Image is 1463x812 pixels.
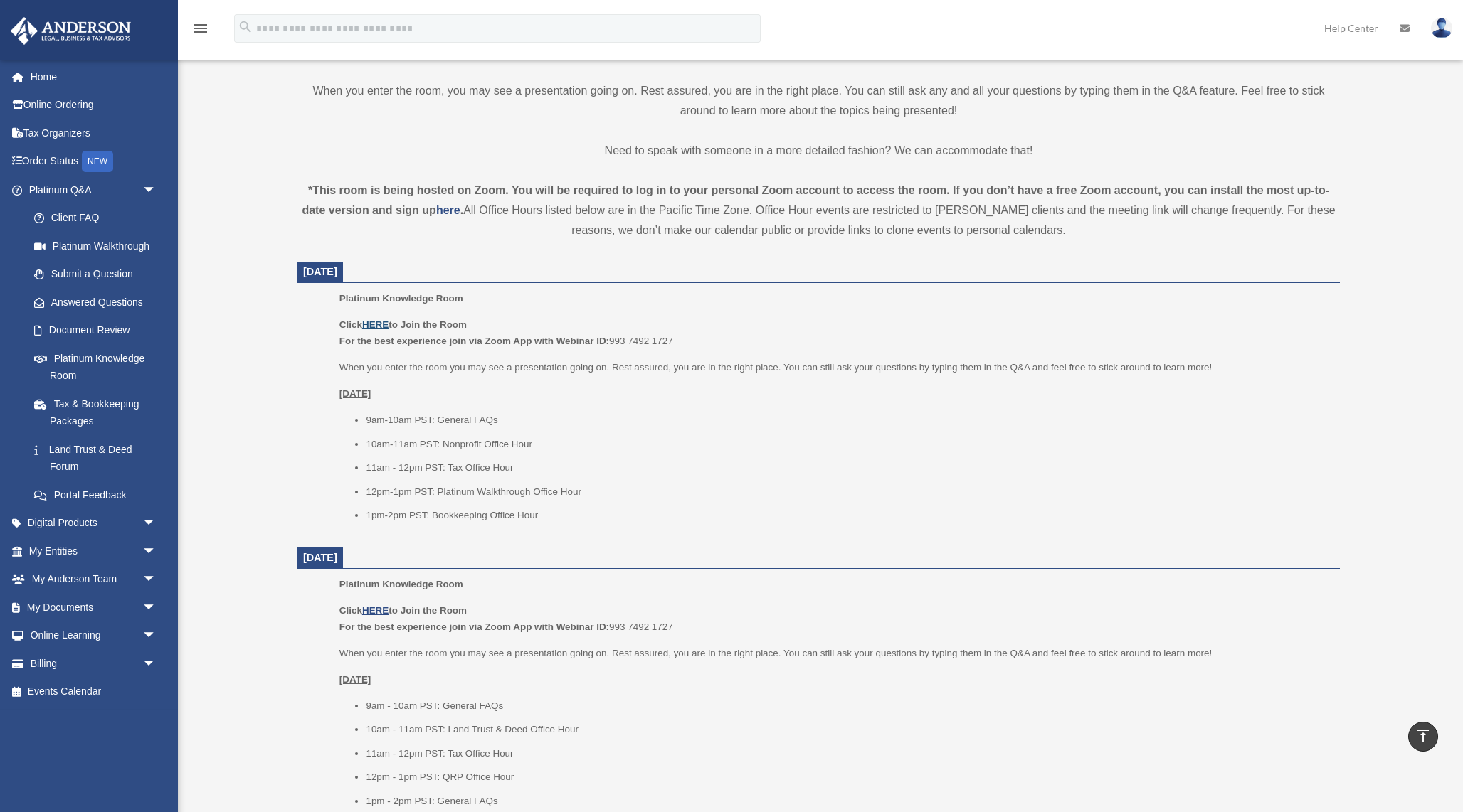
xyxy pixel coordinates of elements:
[366,436,1330,453] li: 10am-11am PST: Nonprofit Office Hour
[10,147,178,176] a: Order StatusNEW
[339,674,371,685] u: [DATE]
[339,319,467,330] b: Click to Join the Room
[10,537,178,565] a: My Entitiesarrow_drop_down
[20,316,178,345] a: Document Review
[339,316,1330,350] p: 993 7492 1727
[366,412,1330,429] li: 9am-10am PST: General FAQs
[366,484,1330,501] li: 12pm-1pm PST: Platinum Walkthrough Office Hour
[192,20,209,37] i: menu
[366,745,1330,762] li: 11am - 12pm PST: Tax Office Hour
[366,769,1330,786] li: 12pm - 1pm PST: QRP Office Hour
[366,721,1330,738] li: 10am - 11am PST: Land Trust & Deed Office Hour
[339,605,467,616] b: Click to Join the Room
[10,621,178,650] a: Online Learningarrow_drop_down
[303,552,337,563] span: [DATE]
[20,288,178,316] a: Answered Questions
[10,649,178,678] a: Billingarrow_drop_down
[10,176,178,204] a: Platinum Q&Aarrow_drop_down
[20,232,178,260] a: Platinum Walkthrough
[142,593,171,622] span: arrow_drop_down
[297,181,1340,240] div: All Office Hours listed below are in the Pacific Time Zone. Office Hour events are restricted to ...
[10,91,178,119] a: Online Ordering
[20,390,178,435] a: Tax & Bookkeeping Packages
[362,319,389,330] a: HERE
[10,565,178,594] a: My Anderson Teamarrow_drop_down
[366,793,1330,810] li: 1pm - 2pm PST: General FAQs
[82,151,113,172] div: NEW
[366,459,1330,476] li: 11am - 12pm PST: Tax Office Hour
[302,184,1329,216] strong: *This room is being hosted on Zoom. You will be required to log in to your personal Zoom account ...
[1431,18,1452,38] img: User Pic
[1408,722,1438,752] a: vertical_align_top
[362,605,389,616] a: HERE
[20,204,178,233] a: Client FAQ
[339,579,463,589] span: Platinum Knowledge Room
[142,565,171,594] span: arrow_drop_down
[238,19,253,35] i: search
[20,481,178,509] a: Portal Feedback
[142,176,171,205] span: arrow_drop_down
[142,509,171,538] span: arrow_drop_down
[10,678,178,706] a: Events Calendar
[10,509,178,538] a: Digital Productsarrow_drop_down
[339,388,371,399] u: [DATE]
[339,336,609,346] b: For the best experience join via Zoom App with Webinar ID:
[339,293,463,304] span: Platinum Knowledge Room
[142,621,171,651] span: arrow_drop_down
[142,649,171,678] span: arrow_drop_down
[297,81,1340,121] p: When you enter the room, you may see a presentation going on. Rest assured, you are in the right ...
[436,204,460,216] a: here
[1415,727,1432,744] i: vertical_align_top
[339,645,1330,662] p: When you enter the room you may see a presentation going on. Rest assured, you are in the right p...
[339,359,1330,376] p: When you enter the room you may see a presentation going on. Rest assured, you are in the right p...
[297,141,1340,161] p: Need to speak with someone in a more detailed fashion? We can accommodate that!
[6,17,135,45] img: Anderson Advisors Platinum Portal
[339,621,609,632] b: For the best experience join via Zoom App with Webinar ID:
[192,25,209,37] a: menu
[460,204,463,216] strong: .
[366,698,1330,715] li: 9am - 10am PST: General FAQs
[142,537,171,566] span: arrow_drop_down
[10,593,178,621] a: My Documentsarrow_drop_down
[20,344,171,390] a: Platinum Knowledge Room
[20,435,178,481] a: Land Trust & Deed Forum
[10,63,178,91] a: Home
[303,266,337,277] span: [DATE]
[339,602,1330,636] p: 993 7492 1727
[20,260,178,289] a: Submit a Question
[10,119,178,147] a: Tax Organizers
[366,507,1330,524] li: 1pm-2pm PST: Bookkeeping Office Hour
